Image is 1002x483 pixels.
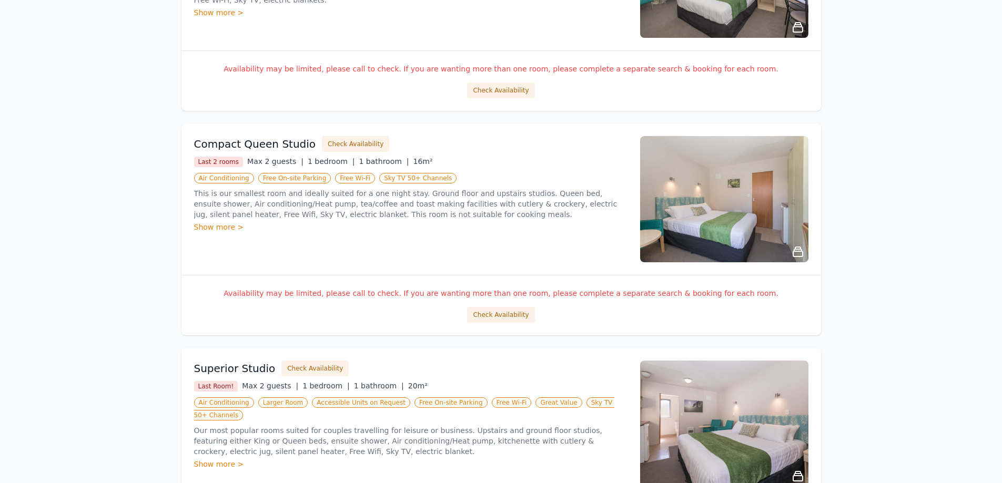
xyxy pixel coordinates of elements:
[247,157,303,166] span: Max 2 guests |
[194,64,808,74] p: Availability may be limited, please call to check. If you are wanting more than one room, please ...
[194,137,316,151] h3: Compact Queen Studio
[322,136,389,152] button: Check Availability
[359,157,409,166] span: 1 bathroom |
[194,222,627,232] div: Show more >
[194,397,254,408] span: Air Conditioning
[467,83,534,98] button: Check Availability
[194,173,254,183] span: Air Conditioning
[467,307,534,323] button: Check Availability
[194,459,627,469] div: Show more >
[194,288,808,299] p: Availability may be limited, please call to check. If you are wanting more than one room, please ...
[379,173,457,183] span: Sky TV 50+ Channels
[312,397,410,408] span: Accessible Units on Request
[258,173,331,183] span: Free On-site Parking
[308,157,355,166] span: 1 bedroom |
[535,397,582,408] span: Great Value
[258,397,308,408] span: Larger Room
[194,361,276,376] h3: Superior Studio
[194,425,627,457] p: Our most popular rooms suited for couples travelling for leisure or business. Upstairs and ground...
[492,397,532,408] span: Free Wi-Fi
[194,381,238,392] span: Last Room!
[413,157,433,166] span: 16m²
[354,382,404,390] span: 1 bathroom |
[194,188,627,220] p: This is our smallest room and ideally suited for a one night stay. Ground floor and upstairs stud...
[242,382,298,390] span: Max 2 guests |
[281,361,349,376] button: Check Availability
[194,7,627,18] div: Show more >
[414,397,488,408] span: Free On-site Parking
[335,173,375,183] span: Free Wi-Fi
[408,382,428,390] span: 20m²
[194,157,244,167] span: Last 2 rooms
[302,382,350,390] span: 1 bedroom |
